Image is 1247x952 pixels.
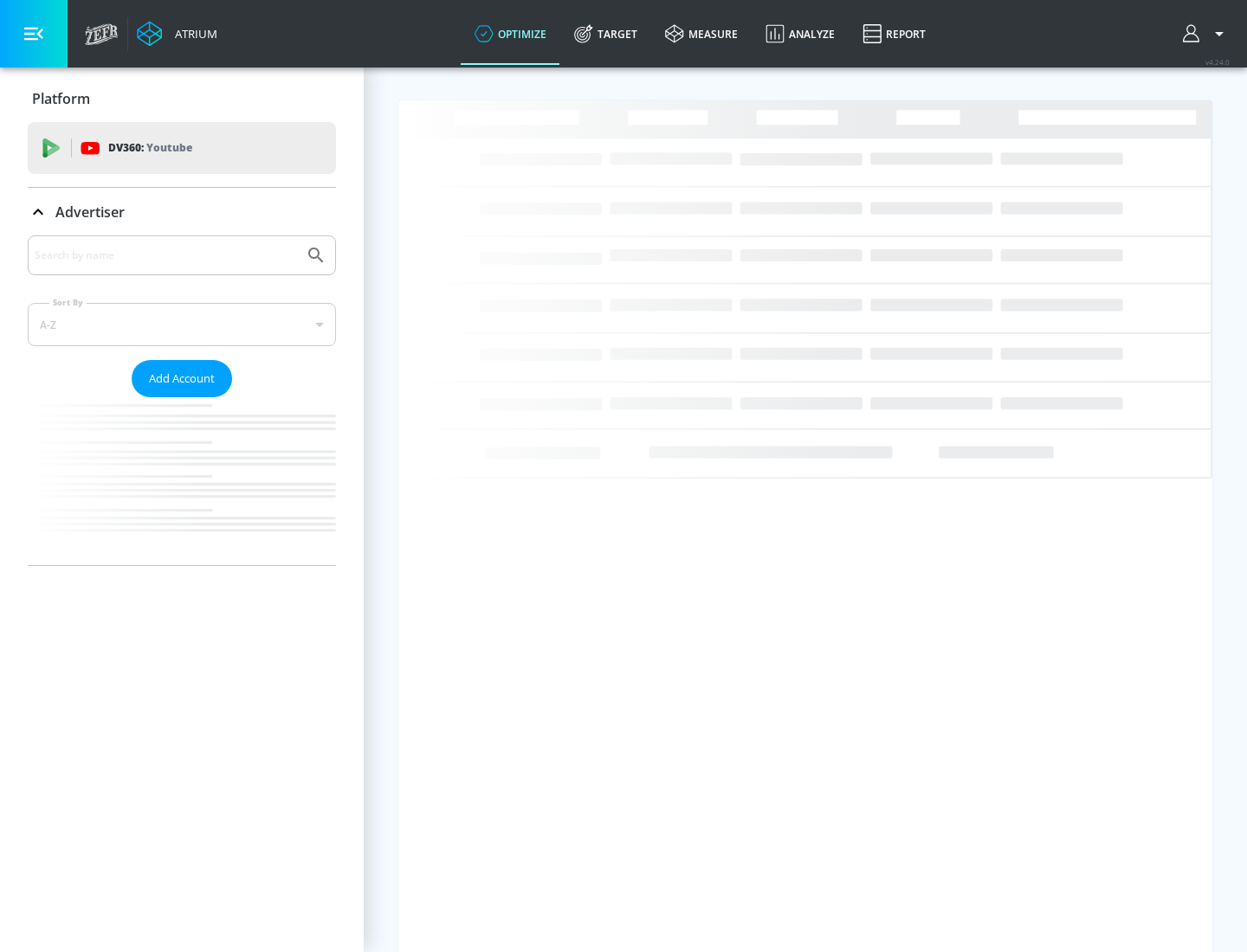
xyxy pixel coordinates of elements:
[32,89,90,108] p: Platform
[132,360,232,397] button: Add Account
[849,3,940,65] a: Report
[28,397,336,565] nav: list of Advertiser
[137,21,217,47] a: Atrium
[28,74,336,123] div: Platform
[146,138,192,157] p: Youtube
[49,297,87,308] label: Sort By
[108,138,192,158] p: DV360:
[28,303,336,346] div: A-Z
[55,203,125,222] p: Advertiser
[28,122,336,174] div: DV360: Youtube
[560,3,651,65] a: Target
[752,3,849,65] a: Analyze
[461,3,560,65] a: optimize
[149,369,215,389] span: Add Account
[1205,57,1230,67] span: v 4.24.0
[28,188,336,236] div: Advertiser
[28,235,336,565] div: Advertiser
[651,3,752,65] a: measure
[168,26,217,42] div: Atrium
[35,244,297,267] input: Search by name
